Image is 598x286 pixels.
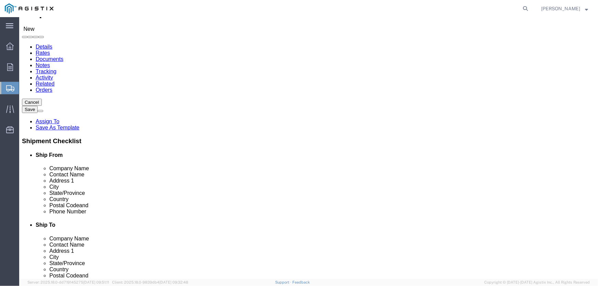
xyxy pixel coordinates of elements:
span: [DATE] 09:32:48 [159,280,188,284]
span: Client: 2025.18.0-9839db4 [112,280,188,284]
iframe: FS Legacy Container [19,17,598,279]
a: Support [275,280,292,284]
span: [DATE] 09:51:11 [83,280,109,284]
a: Feedback [292,280,310,284]
span: Server: 2025.18.0-dd719145275 [27,280,109,284]
span: Copyright © [DATE]-[DATE] Agistix Inc., All Rights Reserved [484,279,590,285]
span: Guillermina Leos [541,5,580,12]
img: logo [5,3,53,14]
button: [PERSON_NAME] [541,4,588,13]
